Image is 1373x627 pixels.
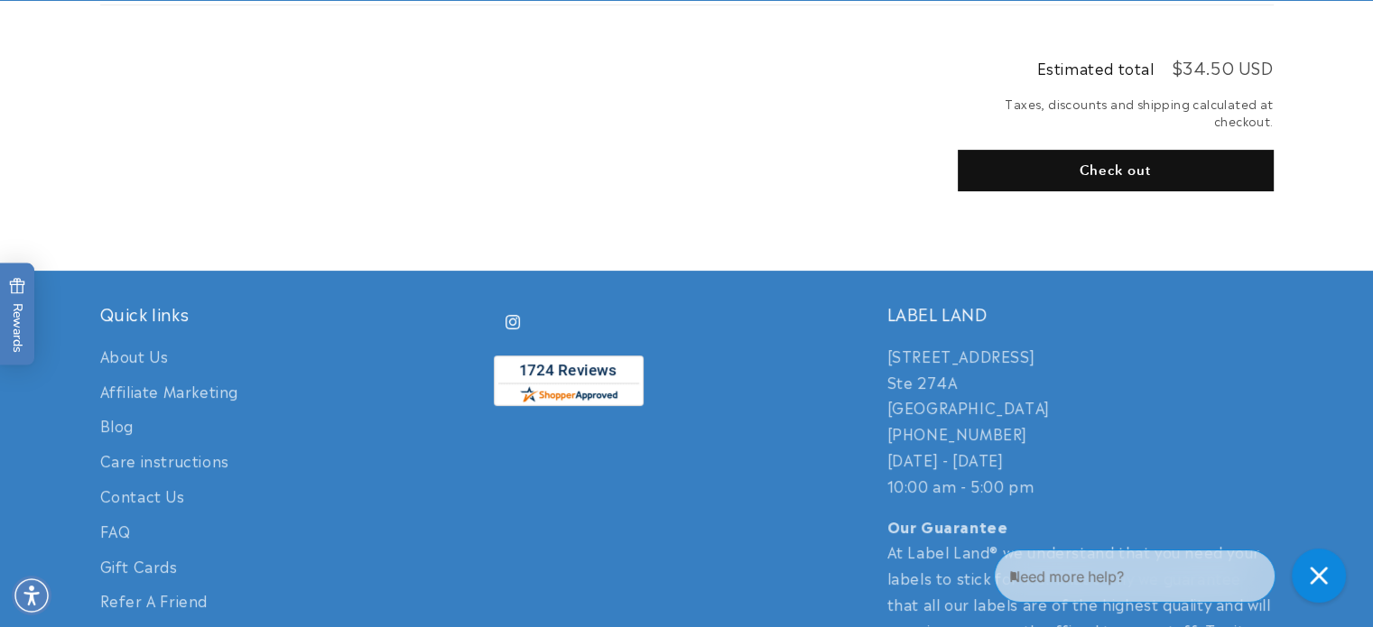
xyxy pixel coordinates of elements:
h2: Estimated total [1037,60,1155,75]
p: $34.50 USD [1173,59,1274,75]
strong: Our Guarantee [887,515,1008,537]
a: FAQ [100,513,131,549]
a: Blog [100,408,134,443]
a: Contact Us [100,478,185,513]
span: Rewards [9,277,26,352]
small: Taxes, discounts and shipping calculated at checkout. [958,95,1274,130]
a: shopperapproved.com [494,355,644,412]
a: Affiliate Marketing [100,373,238,409]
a: Care instructions [100,443,229,478]
h2: LABEL LAND [887,303,1274,324]
a: Refer A Friend [100,583,208,618]
a: Gift Cards [100,549,178,584]
p: [STREET_ADDRESS] Ste 274A [GEOGRAPHIC_DATA] [PHONE_NUMBER] [DATE] - [DATE] 10:00 am - 5:00 pm [887,343,1274,499]
a: About Us [100,343,169,373]
iframe: Gorgias Floating Chat [994,542,1355,609]
div: Accessibility Menu [12,576,51,615]
h2: Quick links [100,303,487,324]
button: Check out [958,150,1274,191]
